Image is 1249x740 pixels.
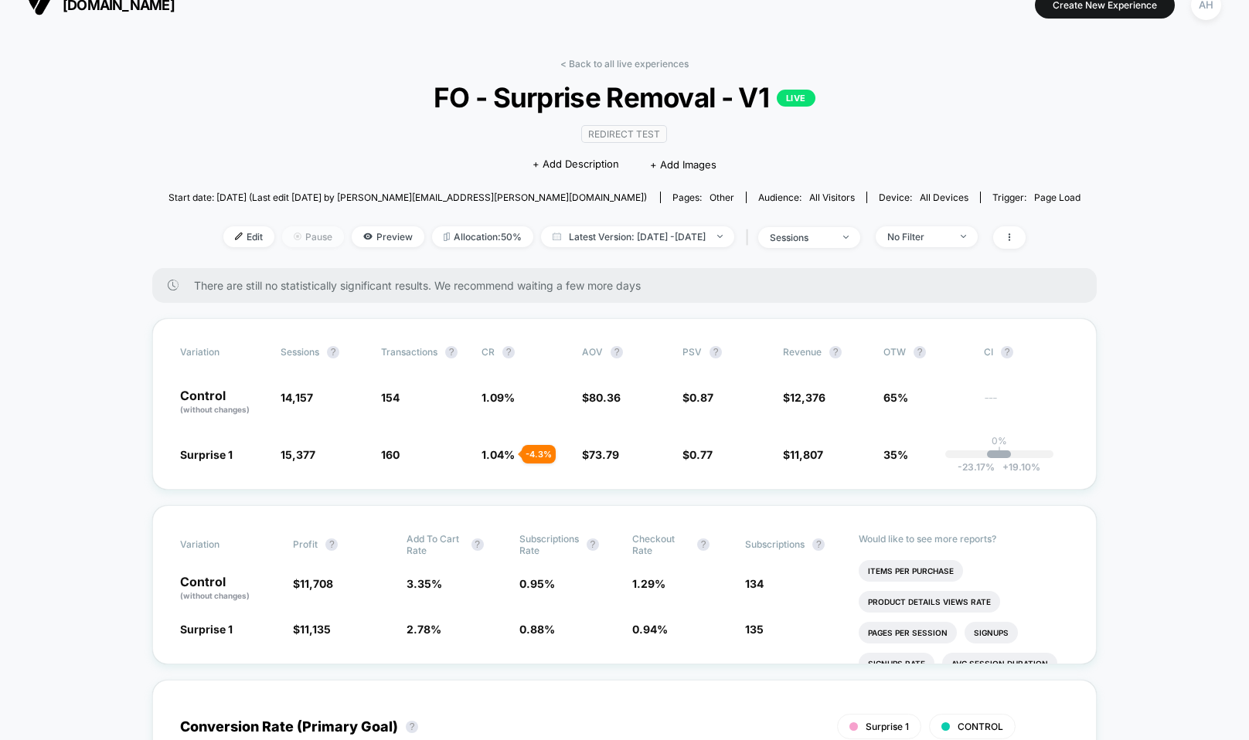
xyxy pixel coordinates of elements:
span: 0.77 [689,448,713,461]
span: 1.09 % [482,391,515,404]
div: Trigger: [992,192,1081,203]
li: Signups Rate [859,653,934,674]
span: Page Load [1034,192,1081,203]
p: | [998,446,1001,458]
span: Device: [866,192,980,203]
span: 80.36 [589,391,621,404]
span: Profit [293,538,318,550]
div: - 4.3 % [522,445,556,463]
span: 0.88 % [519,623,555,636]
button: ? [710,346,722,358]
span: Start date: [DATE] (Last edit [DATE] by [PERSON_NAME][EMAIL_ADDRESS][PERSON_NAME][DOMAIN_NAME]) [168,192,647,203]
div: Pages: [672,192,734,203]
a: < Back to all live experiences [560,58,689,70]
span: 11,708 [300,577,333,590]
p: 0% [992,435,1007,446]
span: $ [293,623,331,636]
span: (without changes) [180,591,250,600]
span: FO - Surprise Removal - V1 [214,81,1035,114]
span: 15,377 [281,448,315,461]
span: Pause [282,226,344,247]
button: ? [502,346,515,358]
span: + [1002,461,1009,473]
span: Sessions [281,346,319,358]
button: ? [327,346,339,358]
img: rebalance [444,233,450,241]
span: $ [682,448,713,461]
li: Signups [965,622,1018,643]
span: other [710,192,734,203]
span: OTW [883,346,968,358]
span: 160 [381,448,400,461]
li: Avg Session Duration [942,653,1057,674]
p: Control [180,575,277,602]
button: ? [914,346,926,358]
span: $ [582,391,621,404]
span: 65% [883,391,908,404]
span: 0.95 % [519,577,555,590]
span: Allocation: 50% [432,226,533,247]
span: Subscriptions [745,538,805,550]
span: Variation [180,533,265,556]
span: Subscriptions Rate [519,533,579,556]
span: CI [984,346,1069,358]
p: LIVE [777,90,815,107]
span: Checkout Rate [632,533,689,556]
span: All Visitors [809,192,855,203]
span: Transactions [381,346,437,358]
span: 0.94 % [632,623,668,636]
span: Surprise 1 [866,721,909,732]
button: ? [325,538,338,551]
span: 12,376 [790,391,825,404]
span: Variation [180,346,265,358]
span: --- [984,393,1069,416]
span: (without changes) [180,405,250,414]
img: end [961,235,966,238]
span: + Add Description [533,157,619,172]
span: AOV [582,346,603,358]
button: ? [1001,346,1013,358]
span: Redirect Test [581,125,667,143]
span: $ [783,448,823,461]
span: 2.78 % [407,623,441,636]
span: 1.04 % [482,448,515,461]
button: ? [611,346,623,358]
span: 0.87 [689,391,713,404]
span: 73.79 [589,448,619,461]
span: + Add Images [650,158,716,171]
span: 11,135 [300,623,331,636]
span: 135 [745,623,764,636]
div: No Filter [887,231,949,243]
span: CR [482,346,495,358]
span: 11,807 [790,448,823,461]
img: end [717,235,723,238]
span: Revenue [783,346,822,358]
span: | [742,226,758,249]
span: 35% [883,448,908,461]
p: Control [180,389,265,416]
button: ? [471,538,484,551]
button: ? [587,538,599,551]
span: $ [582,448,619,461]
span: Surprise 1 [180,448,233,461]
img: edit [235,233,243,240]
span: PSV [682,346,702,358]
div: Audience: [758,192,855,203]
span: 1.29 % [632,577,665,590]
span: Surprise 1 [180,623,233,636]
button: ? [406,721,418,733]
span: 19.10 % [995,461,1040,473]
button: ? [697,538,710,551]
span: 134 [745,577,764,590]
li: Pages Per Session [859,622,957,643]
span: $ [293,577,333,590]
img: end [294,233,301,240]
button: ? [829,346,842,358]
span: $ [783,391,825,404]
span: 154 [381,391,400,404]
span: CONTROL [958,721,1003,732]
img: end [843,236,849,239]
li: Items Per Purchase [859,560,963,582]
span: Latest Version: [DATE] - [DATE] [541,226,734,247]
div: sessions [770,232,832,243]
